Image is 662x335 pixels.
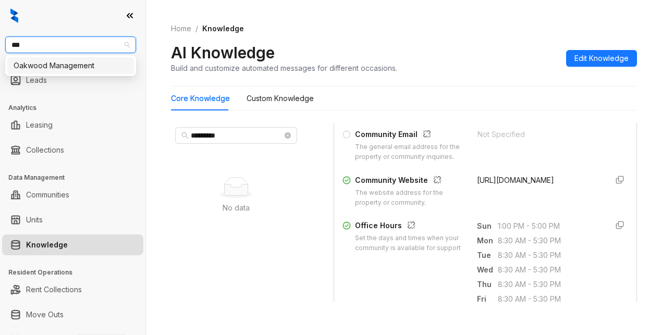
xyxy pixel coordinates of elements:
[477,279,498,290] span: Thu
[566,50,637,67] button: Edit Knowledge
[2,279,143,300] li: Rent Collections
[355,220,464,233] div: Office Hours
[2,234,143,255] li: Knowledge
[355,129,465,142] div: Community Email
[247,93,314,104] div: Custom Knowledge
[355,175,464,188] div: Community Website
[8,103,145,113] h3: Analytics
[2,70,143,91] li: Leads
[26,70,47,91] a: Leads
[26,140,64,160] a: Collections
[498,220,599,232] span: 1:00 PM - 5:00 PM
[7,57,134,74] div: Oakwood Management
[498,250,599,261] span: 8:30 AM - 5:30 PM
[498,293,599,305] span: 8:30 AM - 5:30 PM
[285,132,291,139] span: close-circle
[169,23,193,34] a: Home
[477,264,498,276] span: Wed
[2,140,143,160] li: Collections
[477,176,554,184] span: [URL][DOMAIN_NAME]
[477,250,498,261] span: Tue
[26,304,64,325] a: Move Outs
[26,115,53,135] a: Leasing
[2,115,143,135] li: Leasing
[171,43,275,63] h2: AI Knowledge
[26,279,82,300] a: Rent Collections
[2,304,143,325] li: Move Outs
[2,209,143,230] li: Units
[26,209,43,230] a: Units
[477,220,498,232] span: Sun
[195,23,198,34] li: /
[8,173,145,182] h3: Data Management
[477,235,498,246] span: Mon
[574,53,629,64] span: Edit Knowledge
[183,202,289,214] div: No data
[477,129,600,140] div: Not Specified
[498,264,599,276] span: 8:30 AM - 5:30 PM
[8,268,145,277] h3: Resident Operations
[10,8,18,23] img: logo
[355,233,464,253] div: Set the days and times when your community is available for support
[498,279,599,290] span: 8:30 AM - 5:30 PM
[498,235,599,246] span: 8:30 AM - 5:30 PM
[181,132,189,139] span: search
[202,24,244,33] span: Knowledge
[355,188,464,208] div: The website address for the property or community.
[477,293,498,305] span: Fri
[2,184,143,205] li: Communities
[171,63,397,73] div: Build and customize automated messages for different occasions.
[171,93,230,104] div: Core Knowledge
[14,60,128,71] div: Oakwood Management
[26,184,69,205] a: Communities
[355,142,465,162] div: The general email address for the property or community inquiries.
[26,234,68,255] a: Knowledge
